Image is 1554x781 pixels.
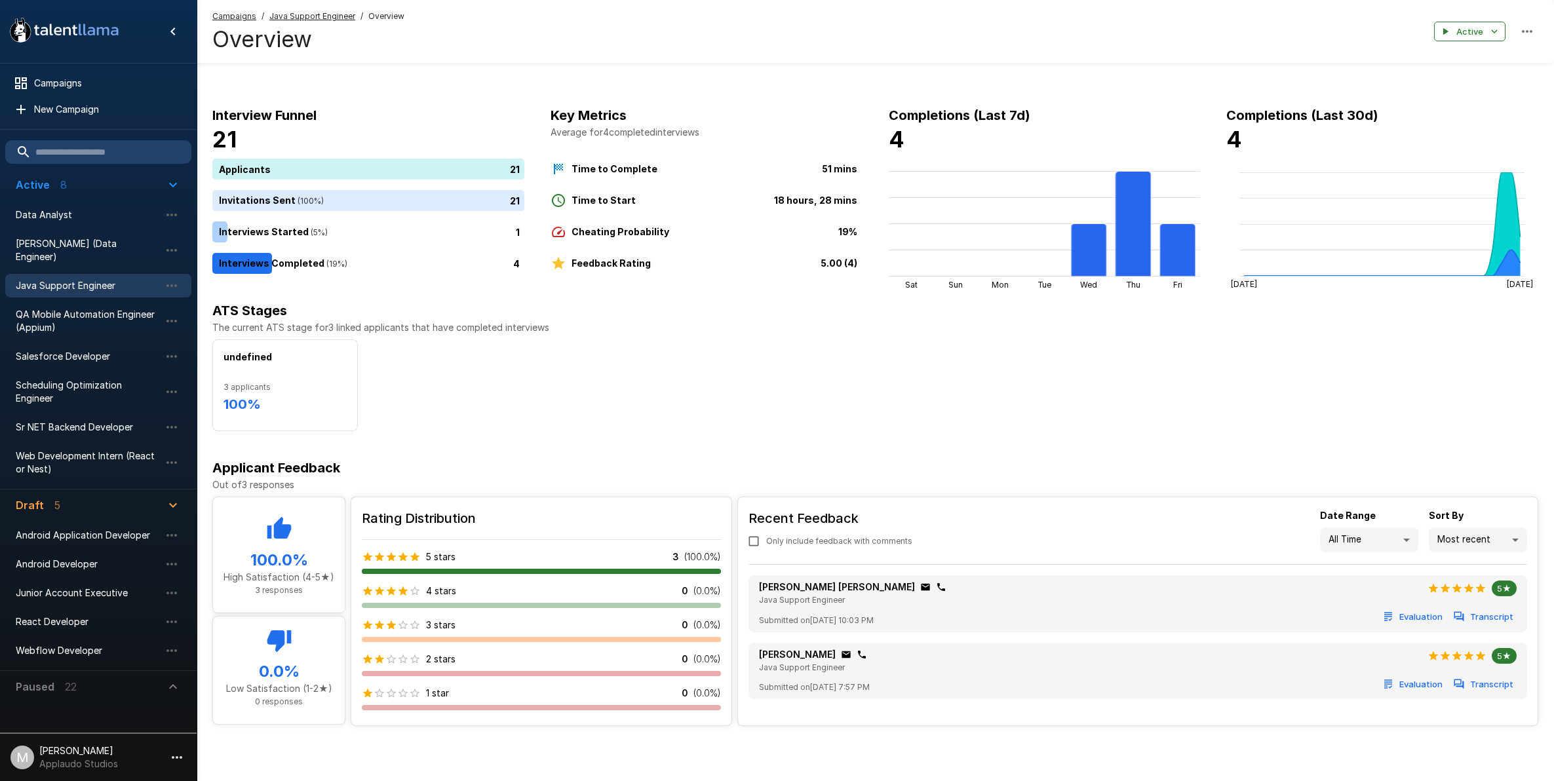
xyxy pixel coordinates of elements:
[759,614,874,627] span: Submitted on [DATE] 10:03 PM
[212,26,404,53] h4: Overview
[821,257,857,269] b: 5.00 (4)
[212,321,1538,334] p: The current ATS stage for 3 linked applicants that have completed interviews
[838,226,857,237] b: 19%
[212,478,1538,491] p: Out of 3 responses
[223,682,334,695] p: Low Satisfaction (1-2★)
[759,681,870,694] span: Submitted on [DATE] 7:57 PM
[426,619,456,632] p: 3 stars
[1080,280,1097,290] tspan: Wed
[212,460,340,476] b: Applicant Feedback
[693,619,721,632] p: ( 0.0 %)
[1380,607,1446,627] button: Evaluation
[1507,279,1534,289] tspan: [DATE]
[759,581,915,594] p: [PERSON_NAME] [PERSON_NAME]
[1429,527,1527,552] div: Most recent
[889,126,904,153] b: 4
[857,649,867,660] div: Click to copy
[426,687,449,700] p: 1 star
[992,280,1009,290] tspan: Mon
[426,584,456,598] p: 4 stars
[693,687,721,700] p: ( 0.0 %)
[1126,280,1141,290] tspan: Thu
[223,351,272,362] b: undefined
[513,257,520,271] p: 4
[1320,527,1418,552] div: All Time
[362,508,721,529] h6: Rating Distribution
[255,585,303,595] span: 3 responses
[572,257,651,269] b: Feedback Rating
[759,595,845,605] span: Java Support Engineer
[684,550,721,563] p: ( 100.0 %)
[693,653,721,666] p: ( 0.0 %)
[255,696,303,706] span: 0 responses
[551,126,863,139] p: Average for 4 completed interviews
[426,550,456,563] p: 5 stars
[920,582,931,592] div: Click to copy
[822,163,857,174] b: 51 mins
[1320,510,1376,521] b: Date Range
[1451,674,1517,695] button: Transcript
[1380,674,1446,695] button: Evaluation
[212,107,317,123] b: Interview Funnel
[426,653,456,666] p: 2 stars
[212,126,237,153] b: 21
[516,225,520,239] p: 1
[510,194,520,208] p: 21
[682,653,688,666] p: 0
[766,535,912,548] span: Only include feedback with comments
[212,303,287,318] b: ATS Stages
[572,163,657,174] b: Time to Complete
[1451,607,1517,627] button: Transcript
[223,661,334,682] h5: 0.0 %
[759,648,836,661] p: [PERSON_NAME]
[1429,510,1464,521] b: Sort By
[1434,22,1505,42] button: Active
[223,381,347,394] span: 3 applicants
[510,162,520,176] p: 21
[774,195,857,206] b: 18 hours, 28 mins
[1226,126,1242,153] b: 4
[759,662,845,672] span: Java Support Engineer
[904,280,917,290] tspan: Sat
[223,394,347,415] h6: 100 %
[572,195,636,206] b: Time to Start
[841,649,851,660] div: Click to copy
[682,584,688,598] p: 0
[551,107,627,123] b: Key Metrics
[1232,279,1258,289] tspan: [DATE]
[682,687,688,700] p: 0
[1492,651,1517,661] span: 5★
[682,619,688,632] p: 0
[223,550,334,571] h5: 100.0 %
[1173,280,1182,290] tspan: Fri
[936,582,946,592] div: Click to copy
[672,550,679,563] p: 3
[1037,280,1051,290] tspan: Tue
[1226,107,1378,123] b: Completions (Last 30d)
[889,107,1030,123] b: Completions (Last 7d)
[748,508,923,529] h6: Recent Feedback
[223,571,334,584] p: High Satisfaction (4-5★)
[572,226,669,237] b: Cheating Probability
[693,584,721,598] p: ( 0.0 %)
[1492,583,1517,594] span: 5★
[948,280,963,290] tspan: Sun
